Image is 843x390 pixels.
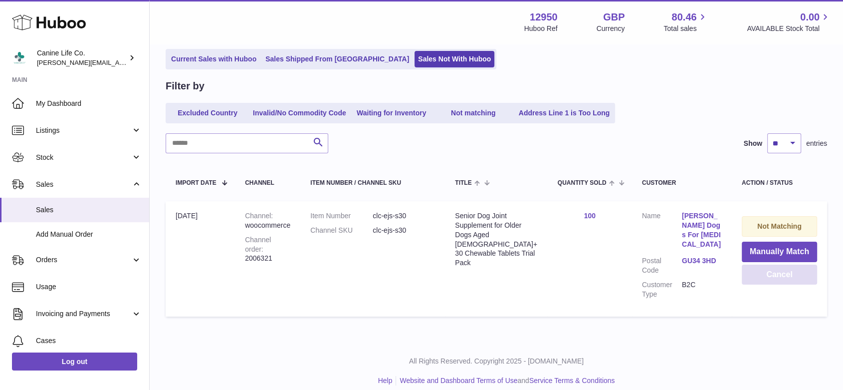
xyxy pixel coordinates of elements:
[642,180,722,186] div: Customer
[378,377,393,385] a: Help
[742,180,817,186] div: Action / Status
[12,353,137,371] a: Log out
[245,211,290,230] div: woocommerce
[558,180,607,186] span: Quantity Sold
[529,377,615,385] a: Service Terms & Conditions
[36,126,131,135] span: Listings
[36,180,131,189] span: Sales
[37,48,127,67] div: Canine Life Co.
[168,51,260,67] a: Current Sales with Huboo
[373,226,435,235] dd: clc-ejs-s30
[757,222,802,230] strong: Not Matching
[158,357,835,366] p: All Rights Reserved. Copyright 2025 - [DOMAIN_NAME]
[515,105,614,121] a: Address Line 1 is Too Long
[36,99,142,108] span: My Dashboard
[400,377,517,385] a: Website and Dashboard Terms of Use
[373,211,435,221] dd: clc-ejs-s30
[245,180,290,186] div: Channel
[36,205,142,215] span: Sales
[310,180,435,186] div: Item Number / Channel SKU
[742,265,817,285] button: Cancel
[455,211,537,268] div: Senior Dog Joint Supplement for Older Dogs Aged [DEMOGRAPHIC_DATA]+ 30 Chewable Tablets Trial Pack
[352,105,431,121] a: Waiting for Inventory
[806,139,827,148] span: entries
[642,211,682,252] dt: Name
[12,50,27,65] img: kevin@clsgltd.co.uk
[262,51,413,67] a: Sales Shipped From [GEOGRAPHIC_DATA]
[682,256,722,266] a: GU34 3HD
[800,10,820,24] span: 0.00
[166,79,205,93] h2: Filter by
[742,242,817,262] button: Manually Match
[455,180,471,186] span: Title
[168,105,247,121] a: Excluded Country
[36,309,131,319] span: Invoicing and Payments
[36,230,142,239] span: Add Manual Order
[415,51,494,67] a: Sales Not With Huboo
[682,211,722,249] a: [PERSON_NAME] Dogs For [MEDICAL_DATA]
[245,235,290,264] div: 2006321
[747,10,831,33] a: 0.00 AVAILABLE Stock Total
[245,212,273,220] strong: Channel
[744,139,762,148] label: Show
[310,211,373,221] dt: Item Number
[37,58,200,66] span: [PERSON_NAME][EMAIL_ADDRESS][DOMAIN_NAME]
[396,376,615,386] li: and
[166,201,235,317] td: [DATE]
[584,212,596,220] a: 100
[245,236,271,253] strong: Channel order
[671,10,696,24] span: 80.46
[642,256,682,275] dt: Postal Code
[433,105,513,121] a: Not matching
[663,24,708,33] span: Total sales
[310,226,373,235] dt: Channel SKU
[36,336,142,346] span: Cases
[176,180,216,186] span: Import date
[249,105,350,121] a: Invalid/No Commodity Code
[36,255,131,265] span: Orders
[597,24,625,33] div: Currency
[642,280,682,299] dt: Customer Type
[663,10,708,33] a: 80.46 Total sales
[36,153,131,162] span: Stock
[747,24,831,33] span: AVAILABLE Stock Total
[603,10,625,24] strong: GBP
[36,282,142,292] span: Usage
[530,10,558,24] strong: 12950
[524,24,558,33] div: Huboo Ref
[682,280,722,299] dd: B2C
